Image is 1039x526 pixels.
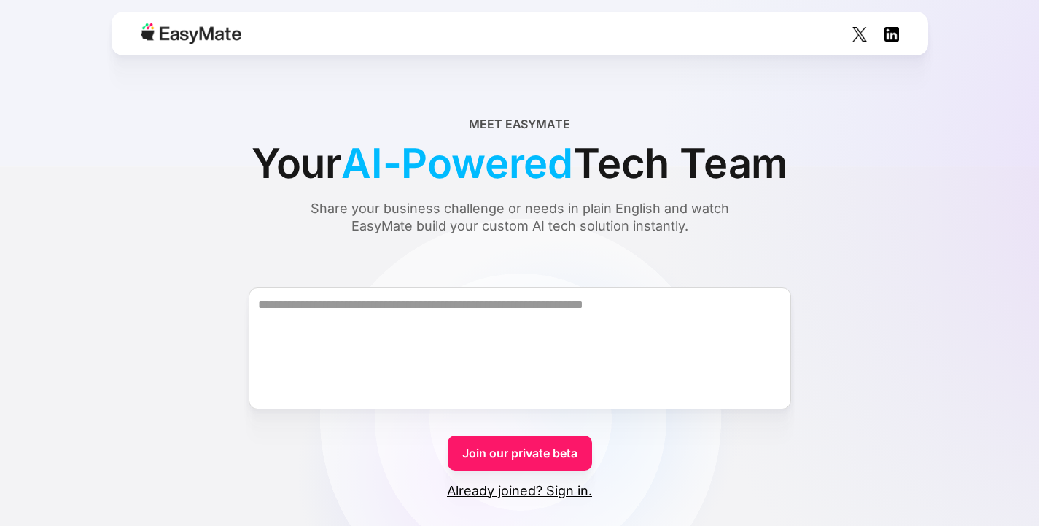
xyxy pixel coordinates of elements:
[469,115,570,133] div: Meet EasyMate
[447,482,592,500] a: Already joined? Sign in.
[884,27,899,42] img: Social Icon
[852,27,867,42] img: Social Icon
[252,133,787,194] div: Your
[341,133,573,194] span: AI-Powered
[35,261,1004,500] form: Form
[141,23,241,44] img: Easymate logo
[573,133,787,194] span: Tech Team
[448,436,592,471] a: Join our private beta
[283,200,757,235] div: Share your business challenge or needs in plain English and watch EasyMate build your custom AI t...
